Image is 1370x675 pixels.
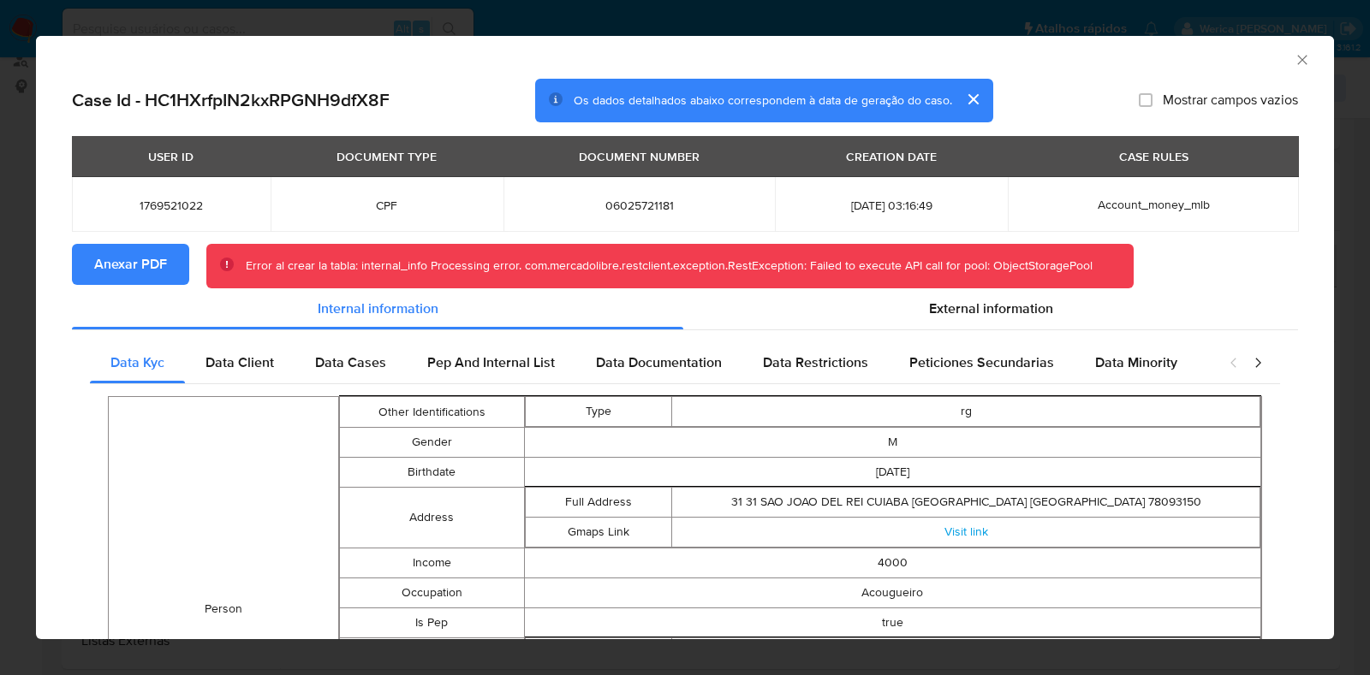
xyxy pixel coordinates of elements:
span: Anexar PDF [94,246,167,283]
td: true [524,608,1261,638]
span: Data Cases [315,352,386,372]
a: Visit link [944,523,988,540]
span: [DATE] 03:16:49 [795,198,987,213]
td: [DATE] [524,458,1261,488]
td: M [524,428,1261,458]
span: Data Minority [1095,352,1177,372]
div: Detailed info [72,288,1298,329]
div: Detailed internal info [90,342,1212,383]
span: Data Restrictions [763,352,868,372]
td: rg [672,397,1260,427]
div: closure-recommendation-modal [36,36,1334,639]
input: Mostrar campos vazios [1139,93,1153,107]
span: Internal information [318,299,438,318]
span: Data Documentation [596,352,722,372]
td: Acougueiro [524,578,1261,608]
td: 65 [672,638,1260,668]
h2: Case Id - HC1HXrfpIN2kxRPGNH9dfX8F [72,89,390,111]
div: CREATION DATE [836,142,947,171]
span: Pep And Internal List [427,352,555,372]
span: Account_money_mlb [1098,196,1210,213]
button: cerrar [952,79,993,120]
div: Error al crear la tabla: internal_info Processing error. com.mercadolibre.restclient.exception.Re... [246,258,1093,275]
td: Full Address [525,488,672,518]
div: USER ID [138,142,204,171]
td: Area Code [525,638,672,668]
td: Birthdate [340,458,524,488]
td: Occupation [340,578,524,608]
td: Type [525,397,672,427]
span: Mostrar campos vazios [1163,92,1298,109]
span: Data Kyc [110,352,164,372]
div: DOCUMENT TYPE [326,142,447,171]
span: 06025721181 [524,198,754,213]
td: Other Identifications [340,397,524,428]
td: Income [340,548,524,578]
span: Os dados detalhados abaixo correspondem à data de geração do caso. [574,92,952,109]
td: Gmaps Link [525,518,672,548]
button: Anexar PDF [72,244,189,285]
span: External information [929,299,1053,318]
span: Data Client [205,352,274,372]
td: 31 31 SAO JOAO DEL REI CUIABA [GEOGRAPHIC_DATA] [GEOGRAPHIC_DATA] 78093150 [672,488,1260,518]
td: Is Pep [340,608,524,638]
span: Peticiones Secundarias [909,352,1054,372]
button: Fechar a janela [1294,51,1309,67]
span: 1769521022 [92,198,250,213]
td: 4000 [524,548,1261,578]
td: Gender [340,428,524,458]
div: CASE RULES [1109,142,1199,171]
div: DOCUMENT NUMBER [569,142,710,171]
td: Address [340,488,524,548]
span: CPF [291,198,483,213]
